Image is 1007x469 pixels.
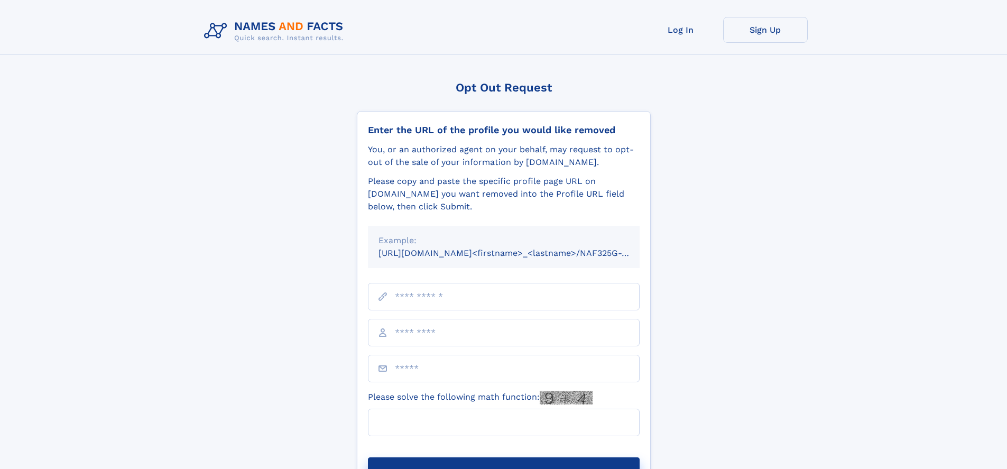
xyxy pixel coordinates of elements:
[378,234,629,247] div: Example:
[368,175,640,213] div: Please copy and paste the specific profile page URL on [DOMAIN_NAME] you want removed into the Pr...
[368,124,640,136] div: Enter the URL of the profile you would like removed
[378,248,660,258] small: [URL][DOMAIN_NAME]<firstname>_<lastname>/NAF325G-xxxxxxxx
[639,17,723,43] a: Log In
[200,17,352,45] img: Logo Names and Facts
[368,391,593,404] label: Please solve the following math function:
[368,143,640,169] div: You, or an authorized agent on your behalf, may request to opt-out of the sale of your informatio...
[357,81,651,94] div: Opt Out Request
[723,17,808,43] a: Sign Up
